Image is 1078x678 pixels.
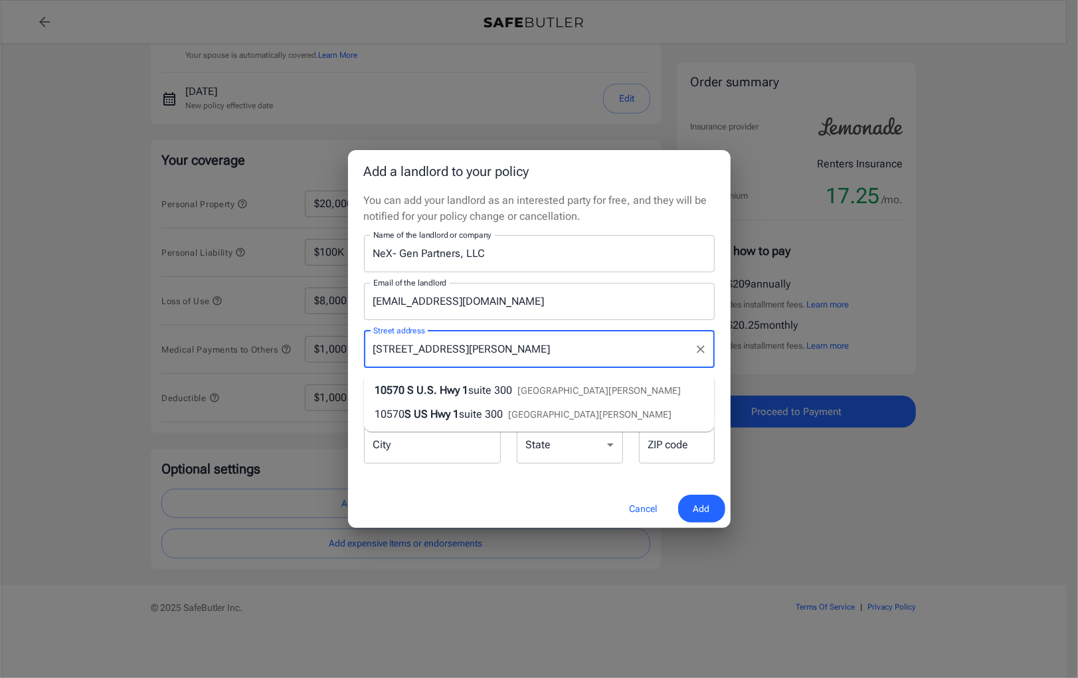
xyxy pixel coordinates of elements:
[517,385,681,396] span: [GEOGRAPHIC_DATA][PERSON_NAME]
[678,495,725,523] button: Add
[364,193,715,224] p: You can add your landlord as an interested party for free, and they will be notified for your pol...
[373,229,492,240] label: Name of the landlord or company
[508,409,672,420] span: [GEOGRAPHIC_DATA][PERSON_NAME]
[373,325,425,336] label: Street address
[348,150,731,193] h2: Add a landlord to your policy
[375,408,404,420] span: 10570
[375,384,404,396] span: 10570
[691,340,710,359] button: Clear
[693,501,710,517] span: Add
[373,277,446,288] label: Email of the landlord
[468,384,512,396] span: suite 300
[459,408,503,420] span: suite 300
[404,408,459,420] span: S US Hwy 1
[614,495,673,523] button: Cancel
[407,384,468,396] span: S U.S. Hwy 1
